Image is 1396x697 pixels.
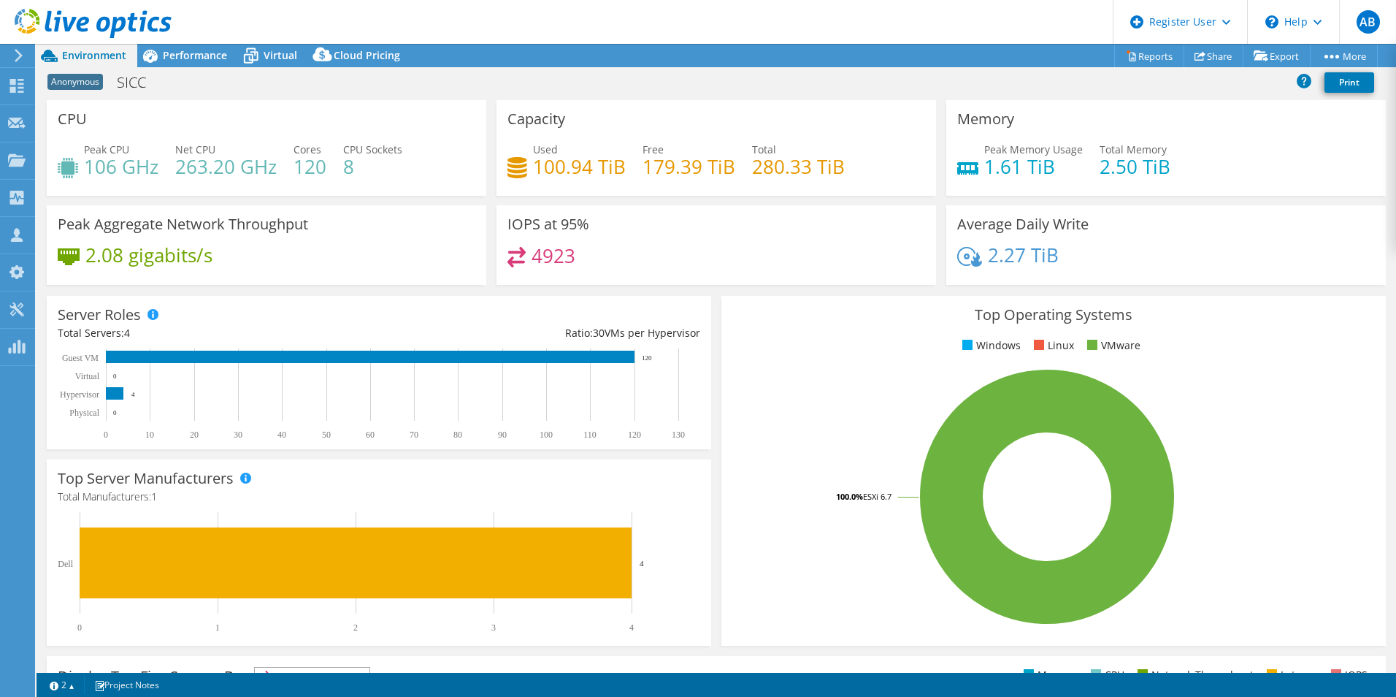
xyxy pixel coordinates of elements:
text: 10 [145,430,154,440]
span: 1 [151,490,157,503]
text: Physical [69,408,99,418]
h3: CPU [58,111,87,127]
li: VMware [1084,338,1140,354]
span: Used [533,142,558,156]
h4: 263.20 GHz [175,159,277,175]
h4: 179.39 TiB [643,159,735,175]
span: 30 [593,326,605,340]
span: Performance [163,48,227,62]
a: Project Notes [84,676,169,694]
span: Total Memory [1100,142,1167,156]
a: Print [1324,72,1374,93]
text: 1 [215,622,220,633]
li: Windows [959,338,1021,354]
h4: 1.61 TiB [984,159,1083,175]
li: Network Throughput [1134,667,1254,683]
text: 70 [410,430,418,440]
li: IOPS [1327,667,1368,683]
h4: 8 [343,159,402,175]
span: Peak Memory Usage [984,142,1083,156]
span: Cloud Pricing [334,48,400,62]
span: CPU Sockets [343,142,402,156]
text: 90 [498,430,507,440]
a: 2 [39,676,85,694]
text: 80 [453,430,462,440]
h4: 120 [294,159,326,175]
h3: Top Server Manufacturers [58,471,234,487]
span: Net CPU [175,142,215,156]
a: Reports [1114,45,1184,67]
h4: Total Manufacturers: [58,489,700,505]
text: 30 [234,430,242,440]
span: AB [1357,10,1380,34]
a: Share [1184,45,1243,67]
h3: Capacity [507,111,565,127]
text: 110 [583,430,597,440]
tspan: 100.0% [836,491,863,502]
div: Total Servers: [58,325,379,341]
li: Memory [1020,667,1078,683]
text: Guest VM [62,353,99,363]
li: Linux [1030,338,1074,354]
h3: Memory [957,111,1014,127]
div: Ratio: VMs per Hypervisor [379,325,700,341]
text: 100 [540,430,553,440]
text: Dell [58,559,73,569]
span: 4 [124,326,130,340]
h4: 280.33 TiB [752,159,845,175]
text: 120 [628,430,641,440]
text: 0 [113,373,117,380]
text: 2 [353,622,358,633]
text: 0 [113,409,117,416]
span: Anonymous [47,74,103,90]
text: 20 [190,430,199,440]
h1: SICC [110,75,169,91]
h3: Server Roles [58,307,141,323]
li: CPU [1087,667,1124,683]
span: Cores [294,142,321,156]
text: Virtual [75,371,100,381]
text: 4 [629,622,634,633]
span: IOPS [255,668,369,685]
text: 0 [104,430,108,440]
text: 3 [491,622,496,633]
span: Environment [62,48,126,62]
h4: 4923 [532,248,575,264]
tspan: ESXi 6.7 [863,491,891,502]
h3: Average Daily Write [957,216,1089,232]
h4: 2.27 TiB [988,247,1059,263]
text: 4 [640,559,644,568]
a: Export [1243,45,1311,67]
text: 0 [77,622,82,633]
text: 4 [131,391,135,398]
li: Latency [1263,667,1318,683]
span: Peak CPU [84,142,129,156]
text: Hypervisor [60,389,99,400]
h4: 2.50 TiB [1100,159,1170,175]
text: 60 [366,430,375,440]
h4: 100.94 TiB [533,159,626,175]
h3: Peak Aggregate Network Throughput [58,216,308,232]
svg: \n [1265,15,1278,28]
h3: IOPS at 95% [507,216,589,232]
h3: Top Operating Systems [732,307,1375,323]
span: Free [643,142,664,156]
text: 120 [642,354,652,362]
text: 130 [672,430,685,440]
span: Total [752,142,776,156]
span: Virtual [264,48,297,62]
a: More [1310,45,1378,67]
h4: 106 GHz [84,159,158,175]
text: 40 [277,430,286,440]
h4: 2.08 gigabits/s [85,247,212,263]
text: 50 [322,430,331,440]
